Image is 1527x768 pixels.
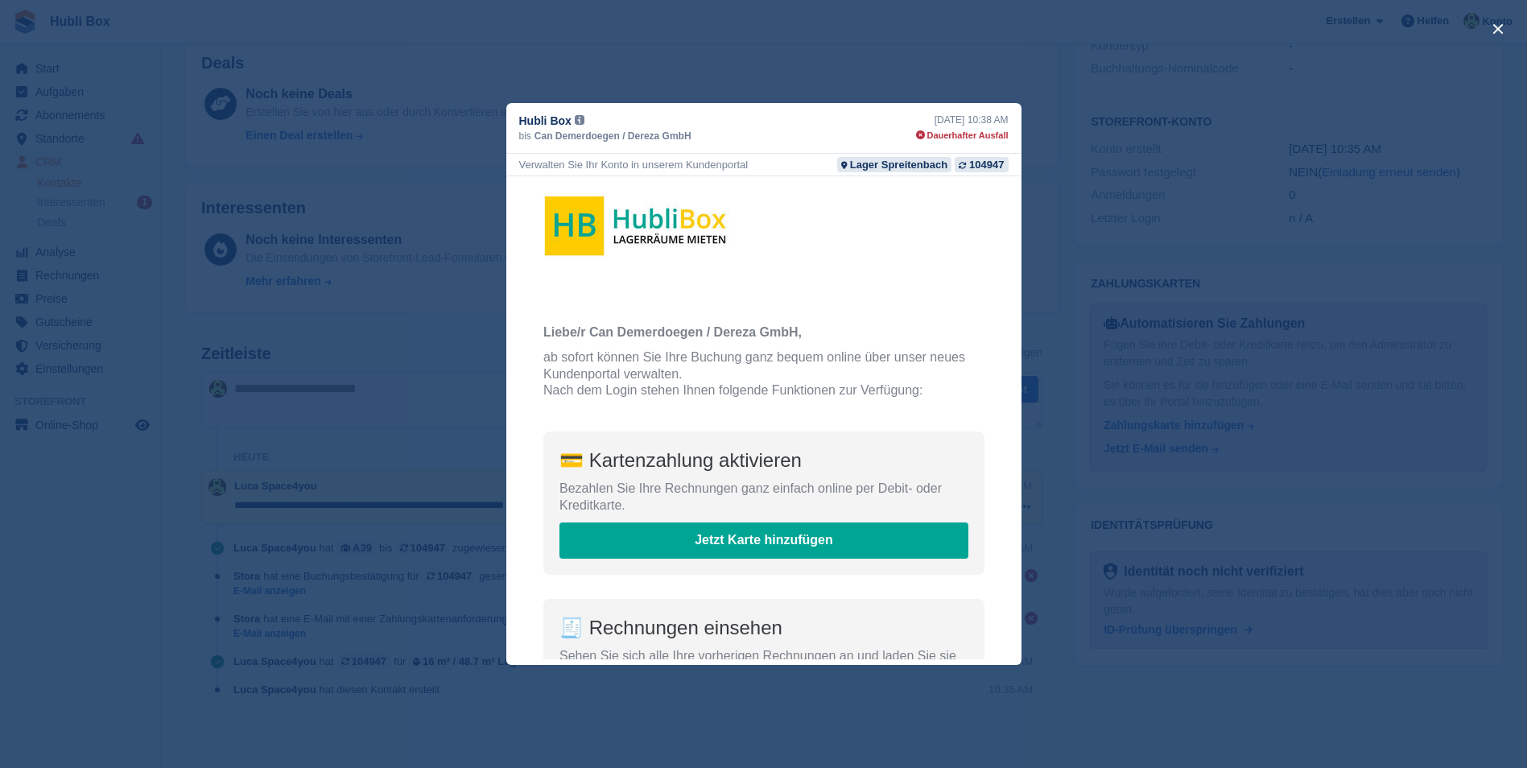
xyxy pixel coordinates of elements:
p: ab sofort können Sie Ihre Buchung ganz bequem online über unser neues Kundenportal verwalten. Nac... [37,173,478,223]
span: Hubli Box [519,113,572,129]
img: icon-info-grey-7440780725fd019a000dd9b08b2336e03edf1995a4989e88bcd33f0948082b44.svg [575,115,584,125]
strong: Liebe/r Can Demerdoegen / Dereza GmbH, [37,149,295,163]
button: close [1485,16,1511,42]
h4: 🧾 Rechnungen einsehen [53,439,462,464]
a: 104947 [955,157,1008,172]
div: Dauerhafter Ausfall [916,129,1008,142]
div: 104947 [969,157,1004,172]
div: Verwalten Sie Ihr Konto in unserem Kundenportal [519,157,749,172]
div: [DATE] 10:38 AM [916,113,1008,127]
h4: 💳 Kartenzahlung aktivieren [53,271,462,296]
img: Hubli Box Logo [37,14,230,84]
div: Lager Spreitenbach [850,157,947,172]
span: bis [519,129,531,143]
p: Bezahlen Sie Ihre Rechnungen ganz einfach online per Debit- oder Kreditkarte. [53,304,462,338]
p: Sehen Sie sich alle Ihre vorherigen Rechnungen an und laden Sie sie bei Bedarf herunter. [53,472,462,506]
a: Lager Spreitenbach [837,157,951,172]
span: Can Demerdoegen / Dereza GmbH [534,129,691,143]
a: Jetzt Karte hinzufügen [72,356,443,373]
